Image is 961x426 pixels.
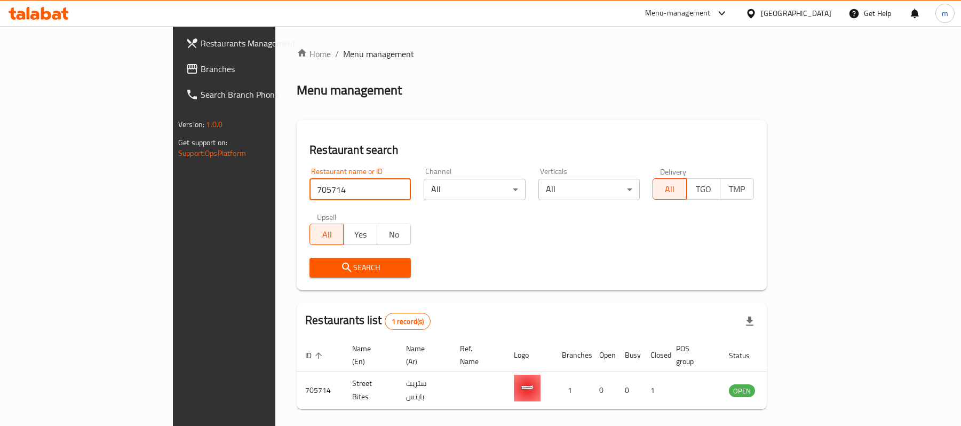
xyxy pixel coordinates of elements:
[591,372,616,409] td: 0
[309,179,411,200] input: Search for restaurant name or ID..
[406,342,439,368] span: Name (Ar)
[460,342,493,368] span: Ref. Name
[645,7,711,20] div: Menu-management
[385,317,431,327] span: 1 record(s)
[642,339,668,372] th: Closed
[553,372,591,409] td: 1
[725,182,750,197] span: TMP
[352,342,385,368] span: Name (En)
[201,37,325,50] span: Restaurants Management
[653,178,687,200] button: All
[385,313,431,330] div: Total records count
[314,227,339,242] span: All
[691,182,716,197] span: TGO
[309,224,344,245] button: All
[297,339,813,409] table: enhanced table
[309,258,411,278] button: Search
[297,82,402,99] h2: Menu management
[344,372,398,409] td: Street Bites
[309,142,754,158] h2: Restaurant search
[720,178,754,200] button: TMP
[657,182,682,197] span: All
[177,56,333,82] a: Branches
[729,384,755,397] div: OPEN
[305,312,431,330] h2: Restaurants list
[737,309,763,334] div: Export file
[177,30,333,56] a: Restaurants Management
[729,385,755,397] span: OPEN
[177,82,333,107] a: Search Branch Phone
[377,224,411,245] button: No
[201,88,325,101] span: Search Branch Phone
[686,178,720,200] button: TGO
[318,261,402,274] span: Search
[297,48,767,60] nav: breadcrumb
[382,227,407,242] span: No
[642,372,668,409] td: 1
[335,48,339,60] li: /
[538,179,640,200] div: All
[616,339,642,372] th: Busy
[178,136,227,149] span: Get support on:
[729,349,764,362] span: Status
[343,224,377,245] button: Yes
[178,146,246,160] a: Support.OpsPlatform
[317,213,337,220] label: Upsell
[398,372,451,409] td: ستريت بايتس
[348,227,373,242] span: Yes
[553,339,591,372] th: Branches
[206,117,223,131] span: 1.0.0
[616,372,642,409] td: 0
[305,349,325,362] span: ID
[676,342,708,368] span: POS group
[201,62,325,75] span: Branches
[343,48,414,60] span: Menu management
[761,7,831,19] div: [GEOGRAPHIC_DATA]
[505,339,553,372] th: Logo
[514,375,541,401] img: Street Bites
[660,168,687,175] label: Delivery
[591,339,616,372] th: Open
[178,117,204,131] span: Version:
[424,179,525,200] div: All
[942,7,948,19] span: m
